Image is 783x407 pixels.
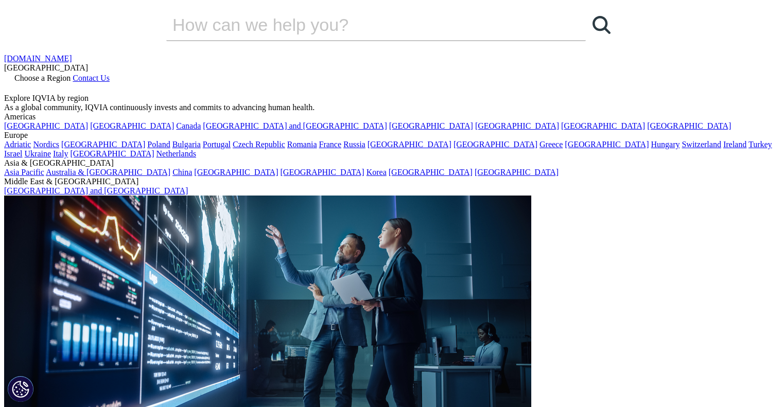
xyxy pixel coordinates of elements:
[565,140,649,149] a: [GEOGRAPHIC_DATA]
[540,140,563,149] a: Greece
[203,121,387,130] a: [GEOGRAPHIC_DATA] and [GEOGRAPHIC_DATA]
[70,149,154,158] a: [GEOGRAPHIC_DATA]
[287,140,317,149] a: Romania
[367,168,387,176] a: Korea
[14,74,71,82] span: Choose a Region
[593,16,611,34] svg: Search
[723,140,746,149] a: Ireland
[4,94,779,103] div: Explore IQVIA by region
[4,140,31,149] a: Adriatic
[25,149,51,158] a: Ukraine
[454,140,537,149] a: [GEOGRAPHIC_DATA]
[647,121,731,130] a: [GEOGRAPHIC_DATA]
[53,149,68,158] a: Italy
[4,112,779,121] div: Americas
[389,168,473,176] a: [GEOGRAPHIC_DATA]
[4,63,779,73] div: [GEOGRAPHIC_DATA]
[172,140,201,149] a: Bulgaria
[4,158,779,168] div: Asia & [GEOGRAPHIC_DATA]
[4,149,23,158] a: Israel
[176,121,201,130] a: Canada
[586,9,617,40] a: 検索する
[4,103,779,112] div: As a global community, IQVIA continuously invests and commits to advancing human health.
[343,140,366,149] a: Russia
[475,168,559,176] a: [GEOGRAPHIC_DATA]
[156,149,196,158] a: Netherlands
[4,54,72,63] a: [DOMAIN_NAME]
[475,121,559,130] a: [GEOGRAPHIC_DATA]
[46,168,170,176] a: Australia & [GEOGRAPHIC_DATA]
[8,376,33,402] button: Cookie 設定
[33,140,59,149] a: Nordics
[166,9,556,40] input: 検索する
[194,168,278,176] a: [GEOGRAPHIC_DATA]
[61,140,145,149] a: [GEOGRAPHIC_DATA]
[281,168,364,176] a: [GEOGRAPHIC_DATA]
[749,140,772,149] a: Turkey
[4,186,188,195] a: [GEOGRAPHIC_DATA] and [GEOGRAPHIC_DATA]
[4,168,44,176] a: Asia Pacific
[73,74,110,82] a: Contact Us
[4,131,779,140] div: Europe
[368,140,451,149] a: [GEOGRAPHIC_DATA]
[172,168,192,176] a: China
[90,121,174,130] a: [GEOGRAPHIC_DATA]
[4,177,779,186] div: Middle East & [GEOGRAPHIC_DATA]
[561,121,645,130] a: [GEOGRAPHIC_DATA]
[682,140,721,149] a: Switzerland
[4,121,88,130] a: [GEOGRAPHIC_DATA]
[233,140,285,149] a: Czech Republic
[203,140,231,149] a: Portugal
[651,140,680,149] a: Hungary
[147,140,170,149] a: Poland
[319,140,342,149] a: France
[389,121,473,130] a: [GEOGRAPHIC_DATA]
